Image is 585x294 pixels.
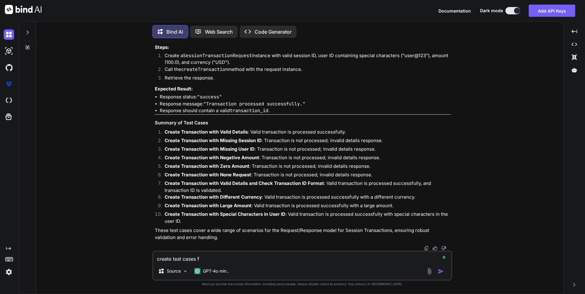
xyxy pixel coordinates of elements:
li: : Valid transaction is processed successfully. [160,129,451,137]
li: Retrieve the response. [160,75,451,83]
li: : Transaction is not processed; invalid details response. [160,171,451,180]
strong: Create Transaction with None Request [165,172,251,178]
span: Dark mode [480,8,503,14]
strong: Expected Result: [155,86,193,92]
p: Web Search [205,28,233,35]
img: dislike [441,246,446,251]
li: Response should contain a valid . [160,107,451,114]
code: SessionTransactionRequest [183,53,252,59]
img: attachment [426,268,433,275]
button: Add API Keys [529,5,575,17]
img: GPT-4o mini [194,268,200,274]
img: darkAi-studio [4,46,14,56]
strong: Create Transaction with Large Amount [165,203,252,208]
li: : Valid transaction is processed successfully with a large amount. [160,202,451,211]
textarea: To enrich screen reader interactions, please activate Accessibility in Grammarly extension settings [153,252,451,263]
code: "Transaction processed successfully." [203,101,305,107]
span: Documentation [438,8,471,13]
img: Pick Models [183,269,188,274]
strong: Create Transaction with Negative Amount [165,155,259,160]
li: : Transaction is not processed; invalid details response. [160,146,451,154]
img: copy [424,246,429,251]
strong: Create Transaction with Different Currency [165,194,262,200]
li: : Transaction is not processed; invalid details response. [160,163,451,171]
code: createTransaction [181,66,228,72]
img: Bind AI [5,5,42,14]
li: Response status: [160,94,451,101]
img: darkChat [4,29,14,40]
img: githubDark [4,62,14,73]
strong: Create Transaction with Missing Session ID [165,138,262,143]
strong: Create Transaction with Valid Details and Check Transaction ID Format [165,180,324,186]
p: GPT-4o min.. [203,268,229,274]
img: cloudideIcon [4,95,14,106]
li: : Transaction is not processed; invalid details response. [160,137,451,146]
p: Source [167,268,181,274]
button: Documentation [438,8,471,14]
strong: Create Transaction with Valid Details [165,129,248,135]
li: Call the method with the request instance. [160,66,451,75]
strong: Steps: [155,44,169,50]
code: "success" [197,94,222,100]
strong: Create Transaction with Special Characters in User ID [165,211,285,217]
p: Code Generator [255,28,292,35]
li: : Valid transaction is processed successfully, and transaction ID is validated. [160,180,451,194]
p: Bind can provide inaccurate information, including about people. Always double-check its answers.... [152,282,452,286]
img: icon [438,268,444,274]
img: premium [4,79,14,89]
li: Create a instance with valid session ID, user ID containing special characters ("user@123"), amou... [160,52,451,66]
li: : Valid transaction is processed successfully with special characters in the user ID. [160,211,451,225]
img: settings [4,267,14,277]
strong: Create Transaction with Zero Amount [165,163,249,169]
img: like [433,246,438,251]
li: : Valid transaction is processed successfully with a different currency. [160,194,451,202]
p: Bind AI [166,28,183,35]
code: transaction_id [230,108,268,114]
strong: Create Transaction with Missing User ID [165,146,255,152]
li: Response message: [160,101,451,108]
p: These test cases cover a wide range of scenarios for the Request/Response model for Session Trans... [155,227,451,241]
li: : Transaction is not processed; invalid details response. [160,154,451,163]
h3: Summary of Test Cases [155,119,451,127]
